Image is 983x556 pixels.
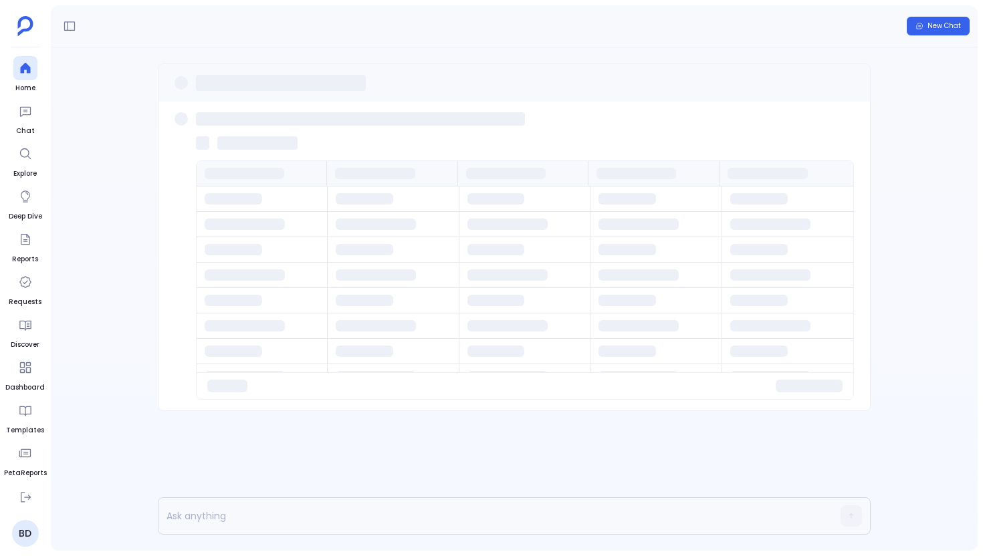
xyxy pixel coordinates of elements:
a: Dashboard [5,356,45,393]
span: Chat [13,126,37,136]
span: Explore [13,168,37,179]
button: New Chat [907,17,970,35]
span: PetaReports [4,468,47,478]
a: Deep Dive [9,184,42,222]
span: Templates [6,425,44,436]
a: BD [12,520,39,547]
a: Explore [13,142,37,179]
span: Reports [12,254,38,265]
a: Chat [13,99,37,136]
a: PetaReports [4,441,47,478]
span: New Chat [927,21,961,31]
a: Reports [12,227,38,265]
span: Deep Dive [9,211,42,222]
span: Dashboard [5,382,45,393]
span: Requests [9,297,41,307]
a: Templates [6,398,44,436]
img: petavue logo [17,16,33,36]
a: Discover [11,313,39,350]
a: Home [13,56,37,94]
span: Discover [11,339,39,350]
span: Home [13,83,37,94]
a: Requests [9,270,41,307]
